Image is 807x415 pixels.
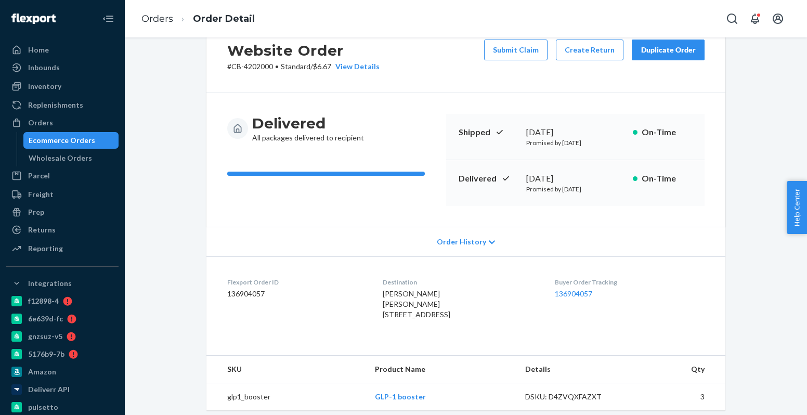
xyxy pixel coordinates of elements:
a: Orders [141,13,173,24]
h2: Website Order [227,40,380,61]
button: Help Center [787,181,807,234]
th: Product Name [367,356,516,383]
a: GLP-1 booster [375,392,426,401]
p: Promised by [DATE] [526,185,624,193]
h3: Delivered [252,114,364,133]
ol: breadcrumbs [133,4,263,34]
a: 5176b9-7b [6,346,119,362]
a: Amazon [6,364,119,380]
p: # CB-4202000 / $6.67 [227,61,380,72]
div: Deliverr API [28,384,70,395]
a: 136904057 [555,289,592,298]
a: Replenishments [6,97,119,113]
a: f12898-4 [6,293,119,309]
div: Returns [28,225,56,235]
a: Home [6,42,119,58]
dd: 136904057 [227,289,366,299]
p: On-Time [642,173,692,185]
p: Delivered [459,173,518,185]
div: Orders [28,118,53,128]
a: 6e639d-fc [6,310,119,327]
a: Order Detail [193,13,255,24]
div: Freight [28,189,54,200]
a: Parcel [6,167,119,184]
p: Shipped [459,126,518,138]
a: Freight [6,186,119,203]
button: View Details [331,61,380,72]
a: Wholesale Orders [23,150,119,166]
a: Reporting [6,240,119,257]
div: Replenishments [28,100,83,110]
button: Close Navigation [98,8,119,29]
button: Integrations [6,275,119,292]
a: Ecommerce Orders [23,132,119,149]
button: Open account menu [767,8,788,29]
button: Open notifications [745,8,765,29]
th: SKU [206,356,367,383]
th: Qty [631,356,725,383]
th: Details [517,356,631,383]
dt: Destination [383,278,538,287]
div: Duplicate Order [641,45,696,55]
div: Parcel [28,171,50,181]
a: Returns [6,222,119,238]
div: 5176b9-7b [28,349,64,359]
button: Open Search Box [722,8,743,29]
div: Inventory [28,81,61,92]
div: All packages delivered to recipient [252,114,364,143]
dt: Buyer Order Tracking [555,278,705,287]
div: Wholesale Orders [29,153,92,163]
span: Order History [437,237,486,247]
button: Create Return [556,40,623,60]
div: 6e639d-fc [28,314,63,324]
a: gnzsuz-v5 [6,328,119,345]
div: DSKU: D4ZVQXFAZXT [525,392,623,402]
td: glp1_booster [206,383,367,411]
span: Standard [281,62,310,71]
dt: Flexport Order ID [227,278,366,287]
a: Deliverr API [6,381,119,398]
span: [PERSON_NAME] [PERSON_NAME] [STREET_ADDRESS] [383,289,450,319]
p: On-Time [642,126,692,138]
span: • [275,62,279,71]
a: Inventory [6,78,119,95]
div: Amazon [28,367,56,377]
a: Orders [6,114,119,131]
button: Submit Claim [484,40,548,60]
div: [DATE] [526,173,624,185]
img: Flexport logo [11,14,56,24]
p: Promised by [DATE] [526,138,624,147]
div: Ecommerce Orders [29,135,95,146]
div: f12898-4 [28,296,59,306]
div: Inbounds [28,62,60,73]
div: Prep [28,207,44,217]
div: pulsetto [28,402,58,412]
div: gnzsuz-v5 [28,331,62,342]
td: 3 [631,383,725,411]
div: Reporting [28,243,63,254]
a: Inbounds [6,59,119,76]
div: Home [28,45,49,55]
div: [DATE] [526,126,624,138]
div: Integrations [28,278,72,289]
button: Duplicate Order [632,40,705,60]
a: Prep [6,204,119,221]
